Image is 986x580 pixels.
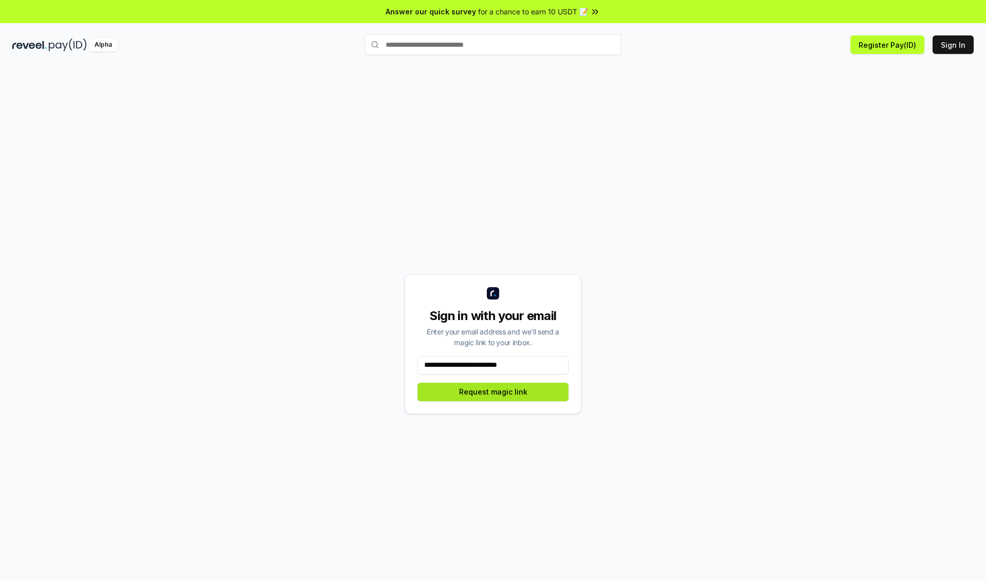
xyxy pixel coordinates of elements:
img: pay_id [49,39,87,51]
button: Register Pay(ID) [850,35,924,54]
div: Alpha [89,39,118,51]
div: Sign in with your email [418,308,568,324]
button: Request magic link [418,383,568,401]
div: Enter your email address and we’ll send a magic link to your inbox. [418,326,568,348]
button: Sign In [933,35,974,54]
img: reveel_dark [12,39,47,51]
span: Answer our quick survey [386,6,476,17]
img: logo_small [487,287,499,300]
span: for a chance to earn 10 USDT 📝 [478,6,588,17]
